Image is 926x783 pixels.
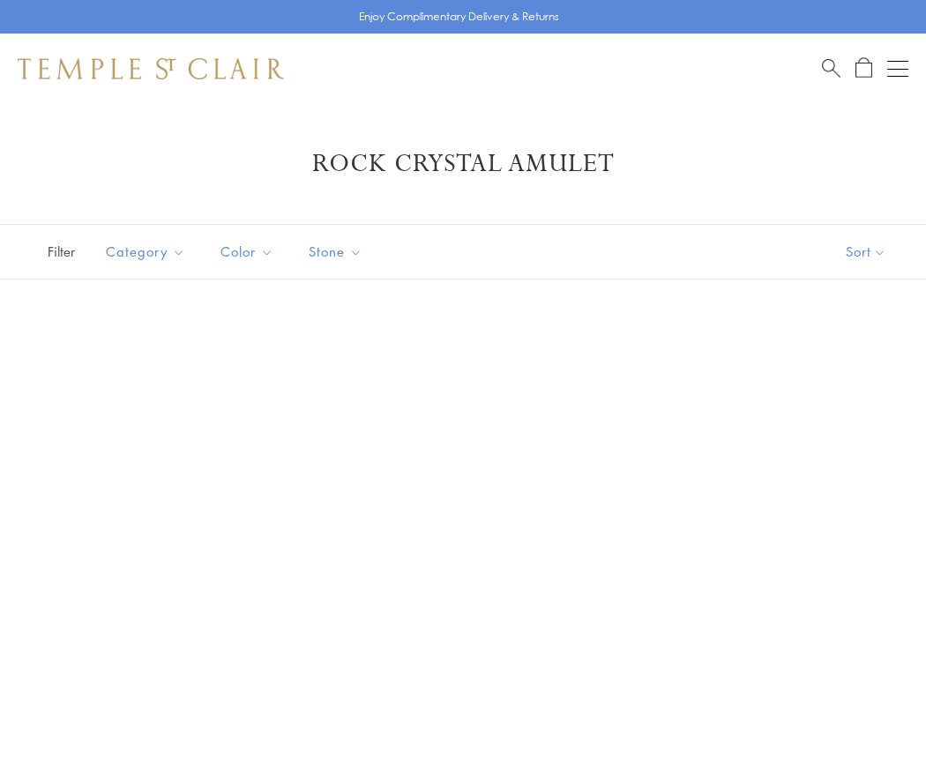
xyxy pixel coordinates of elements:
[295,232,376,272] button: Stone
[97,241,198,263] span: Category
[855,57,872,79] a: Open Shopping Bag
[212,241,287,263] span: Color
[93,232,198,272] button: Category
[359,8,559,26] p: Enjoy Complimentary Delivery & Returns
[18,58,284,79] img: Temple St. Clair
[300,241,376,263] span: Stone
[44,148,882,180] h1: Rock Crystal Amulet
[822,57,840,79] a: Search
[887,58,908,79] button: Open navigation
[806,225,926,279] button: Show sort by
[207,232,287,272] button: Color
